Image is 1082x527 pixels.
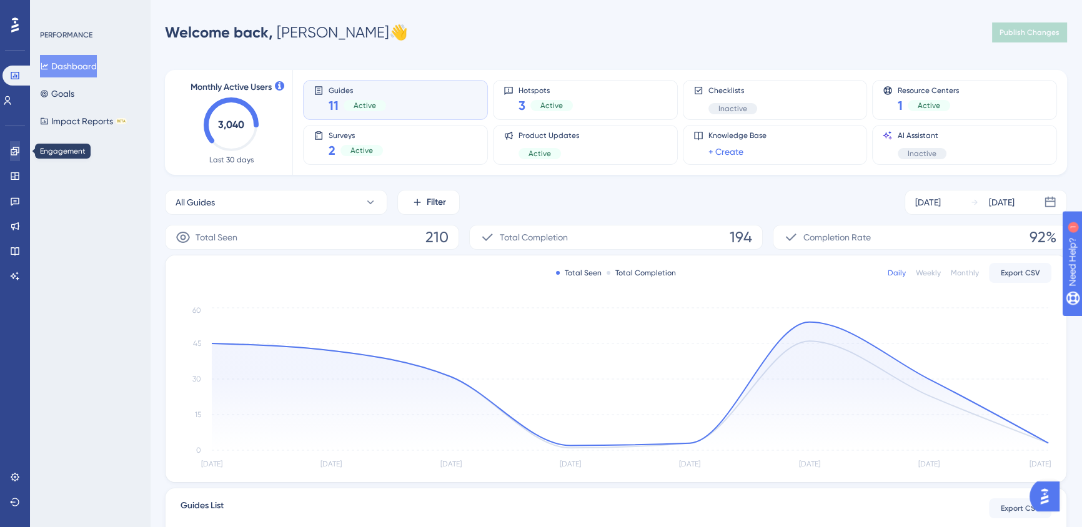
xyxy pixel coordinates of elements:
[354,101,376,111] span: Active
[1030,227,1056,247] span: 92%
[560,460,581,468] tspan: [DATE]
[329,97,339,114] span: 11
[519,97,525,114] span: 3
[40,55,97,77] button: Dashboard
[951,268,979,278] div: Monthly
[989,498,1051,518] button: Export CSV
[176,195,215,210] span: All Guides
[116,118,127,124] div: BETA
[40,30,92,40] div: PERFORMANCE
[556,268,602,278] div: Total Seen
[989,263,1051,283] button: Export CSV
[329,86,386,94] span: Guides
[192,375,201,383] tspan: 30
[165,23,273,41] span: Welcome back,
[898,97,903,114] span: 1
[195,410,201,419] tspan: 15
[397,190,460,215] button: Filter
[888,268,906,278] div: Daily
[40,110,127,132] button: Impact ReportsBETA
[329,131,383,139] span: Surveys
[1001,503,1040,513] span: Export CSV
[196,446,201,455] tspan: 0
[918,101,940,111] span: Active
[916,268,941,278] div: Weekly
[519,86,573,94] span: Hotspots
[918,460,940,468] tspan: [DATE]
[519,131,579,140] span: Product Updates
[915,195,941,210] div: [DATE]
[798,460,820,468] tspan: [DATE]
[427,195,446,210] span: Filter
[500,230,568,245] span: Total Completion
[908,149,936,159] span: Inactive
[209,155,254,165] span: Last 30 days
[992,22,1067,42] button: Publish Changes
[425,227,449,247] span: 210
[718,104,747,114] span: Inactive
[40,82,74,105] button: Goals
[607,268,676,278] div: Total Completion
[1029,460,1050,468] tspan: [DATE]
[898,86,959,94] span: Resource Centers
[989,195,1015,210] div: [DATE]
[320,460,342,468] tspan: [DATE]
[87,6,91,16] div: 1
[708,131,767,140] span: Knowledge Base
[730,227,752,247] span: 194
[165,190,387,215] button: All Guides
[440,460,462,468] tspan: [DATE]
[1030,478,1067,515] iframe: UserGuiding AI Assistant Launcher
[803,230,871,245] span: Completion Rate
[181,498,224,518] span: Guides List
[196,230,237,245] span: Total Seen
[193,339,201,348] tspan: 45
[1000,27,1060,37] span: Publish Changes
[329,142,335,159] span: 2
[1001,268,1040,278] span: Export CSV
[529,149,551,159] span: Active
[898,131,946,140] span: AI Assistant
[218,119,244,131] text: 3,040
[192,306,201,315] tspan: 60
[201,460,222,468] tspan: [DATE]
[29,3,78,18] span: Need Help?
[540,101,563,111] span: Active
[165,22,408,42] div: [PERSON_NAME] 👋
[708,86,757,96] span: Checklists
[708,144,743,159] a: + Create
[191,80,272,95] span: Monthly Active Users
[350,145,373,155] span: Active
[679,460,700,468] tspan: [DATE]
